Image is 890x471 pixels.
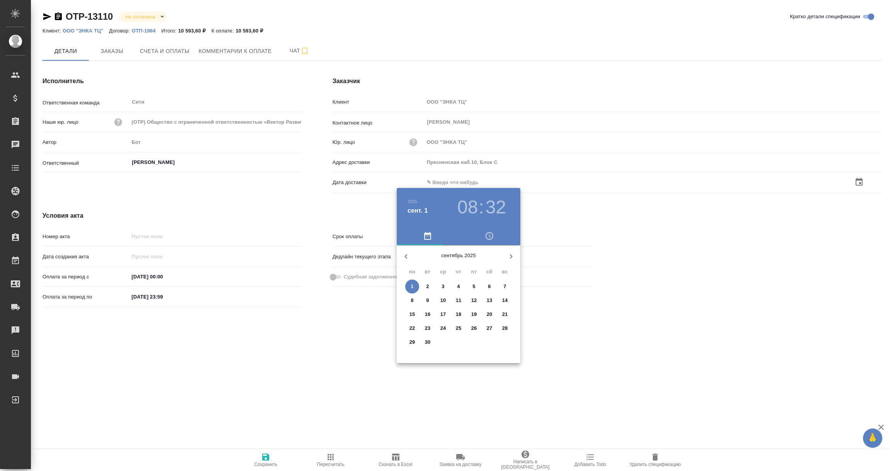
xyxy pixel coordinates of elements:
[415,252,502,259] p: сентябрь 2025
[440,297,446,304] p: 10
[405,321,419,335] button: 22
[436,307,450,321] button: 17
[457,196,478,218] button: 08
[488,283,491,290] p: 6
[471,311,477,318] p: 19
[498,280,512,294] button: 7
[498,321,512,335] button: 28
[502,297,508,304] p: 14
[456,324,462,332] p: 25
[502,311,508,318] p: 21
[411,297,413,304] p: 8
[426,297,429,304] p: 9
[436,321,450,335] button: 24
[421,268,435,276] span: вт
[503,283,506,290] p: 7
[467,307,481,321] button: 19
[452,307,465,321] button: 18
[408,199,417,204] button: 2025
[482,280,496,294] button: 6
[471,297,477,304] p: 12
[436,268,450,276] span: ср
[436,280,450,294] button: 3
[498,294,512,307] button: 14
[467,294,481,307] button: 12
[456,297,462,304] p: 11
[425,324,431,332] p: 23
[440,324,446,332] p: 24
[487,297,493,304] p: 13
[442,283,444,290] p: 3
[486,196,506,218] button: 32
[425,311,431,318] p: 16
[502,324,508,332] p: 28
[482,294,496,307] button: 13
[409,338,415,346] p: 29
[452,280,465,294] button: 4
[482,321,496,335] button: 27
[482,307,496,321] button: 20
[426,283,429,290] p: 2
[467,280,481,294] button: 5
[405,294,419,307] button: 8
[456,311,462,318] p: 18
[436,294,450,307] button: 10
[472,283,475,290] p: 5
[452,268,465,276] span: чт
[479,196,484,218] h3: :
[421,294,435,307] button: 9
[487,311,493,318] p: 20
[498,268,512,276] span: вс
[452,294,465,307] button: 11
[487,324,493,332] p: 27
[405,307,419,321] button: 15
[471,324,477,332] p: 26
[467,321,481,335] button: 26
[421,307,435,321] button: 16
[482,268,496,276] span: сб
[405,268,419,276] span: пн
[421,321,435,335] button: 23
[457,283,460,290] p: 4
[440,311,446,318] p: 17
[498,307,512,321] button: 21
[421,335,435,349] button: 30
[405,335,419,349] button: 29
[467,268,481,276] span: пт
[421,280,435,294] button: 2
[408,206,428,215] button: сент. 1
[452,321,465,335] button: 25
[411,283,413,290] p: 1
[405,280,419,294] button: 1
[425,338,431,346] p: 30
[409,311,415,318] p: 15
[409,324,415,332] p: 22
